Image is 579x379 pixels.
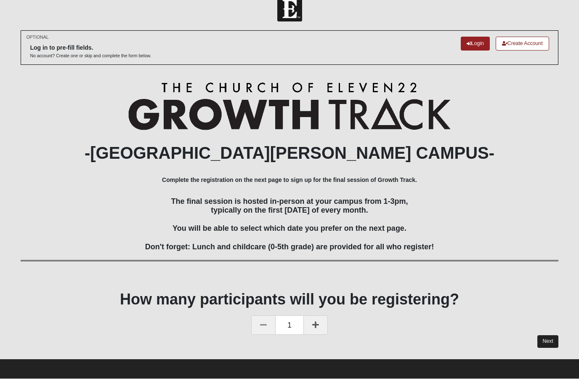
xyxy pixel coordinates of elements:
[85,144,494,163] b: -[GEOGRAPHIC_DATA][PERSON_NAME] CAMPUS-
[21,291,558,309] h1: How many participants will you be registering?
[461,37,490,51] a: Login
[276,316,303,335] span: 1
[162,177,417,184] b: Complete the registration on the next page to sign up for the final session of Growth Track.
[171,198,408,206] span: The final session is hosted in-person at your campus from 1-3pm,
[173,224,406,233] span: You will be able to select which date you prefer on the next page.
[211,206,368,215] span: typically on the first [DATE] of every month.
[30,45,151,52] h6: Log in to pre-fill fields.
[537,336,558,348] a: Next
[26,35,48,41] small: OPTIONAL
[30,53,151,59] p: No account? Create one or skip and complete the form below.
[128,83,451,130] img: Growth Track Logo
[496,37,549,51] a: Create Account
[145,243,434,251] span: Don't forget: Lunch and childcare (0-5th grade) are provided for all who register!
